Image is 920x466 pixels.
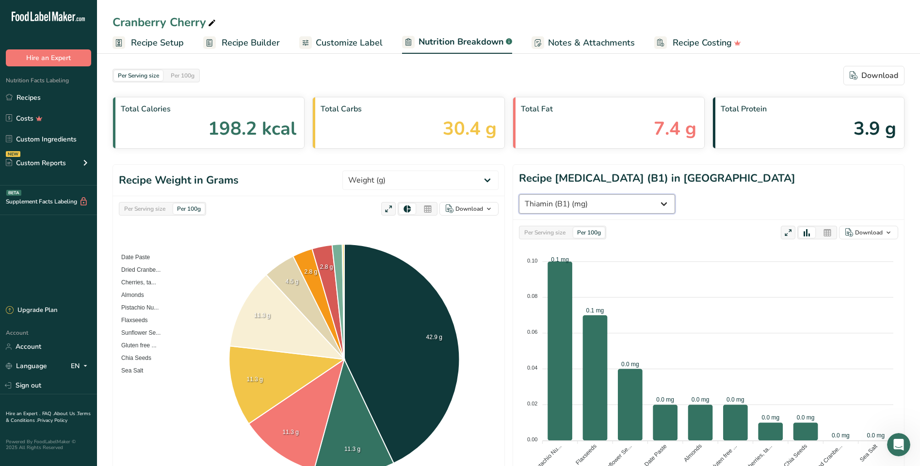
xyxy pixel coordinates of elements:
[6,410,40,417] a: Hire an Expert .
[114,304,159,311] span: Pistachio Nu...
[858,443,879,463] tspan: Sea Salt
[321,103,496,115] span: Total Carbs
[654,32,741,54] a: Recipe Costing
[443,115,497,142] span: 30.4 g
[519,171,795,186] h1: Recipe [MEDICAL_DATA] (B1) in [GEOGRAPHIC_DATA]
[119,172,239,188] h1: Recipe Weight in Grams
[6,190,21,196] div: BETA
[114,70,163,81] div: Per Serving size
[114,329,161,336] span: Sunflower Se...
[54,410,77,417] a: About Us .
[532,32,635,54] a: Notes & Attachments
[113,32,184,54] a: Recipe Setup
[573,227,605,238] div: Per 100g
[222,36,280,49] span: Recipe Builder
[6,158,66,168] div: Custom Reports
[131,36,184,49] span: Recipe Setup
[114,254,150,261] span: Date Paste
[6,151,20,157] div: NEW
[654,115,696,142] span: 7.4 g
[6,357,47,374] a: Language
[721,103,896,115] span: Total Protein
[114,367,143,374] span: Sea Salt
[120,203,169,214] div: Per Serving size
[173,203,205,214] div: Per 100g
[548,36,635,49] span: Notes & Attachments
[208,115,296,142] span: 198.2 kcal
[887,433,910,456] iframe: Intercom live chat
[6,49,91,66] button: Hire an Expert
[114,317,148,324] span: Flaxseeds
[455,204,483,213] div: Download
[37,417,67,424] a: Privacy Policy
[439,202,499,216] button: Download
[121,103,296,115] span: Total Calories
[316,36,383,49] span: Customize Label
[114,292,144,298] span: Almonds
[6,410,91,424] a: Terms & Conditions .
[203,32,280,54] a: Recipe Builder
[527,365,537,371] tspan: 0.04
[114,342,157,349] span: Gluten free ...
[527,329,537,335] tspan: 0.06
[114,279,156,286] span: Cherries, ta...
[673,36,732,49] span: Recipe Costing
[42,410,54,417] a: FAQ .
[527,436,537,442] tspan: 0.00
[114,355,151,361] span: Chia Seeds
[6,439,91,450] div: Powered By FoodLabelMaker © 2025 All Rights Reserved
[682,442,703,463] tspan: Almonds
[855,228,883,237] div: Download
[854,115,896,142] span: 3.9 g
[521,103,696,115] span: Total Fat
[402,31,512,54] a: Nutrition Breakdown
[527,401,537,406] tspan: 0.02
[839,226,898,239] button: Download
[527,258,537,264] tspan: 0.10
[419,35,504,48] span: Nutrition Breakdown
[299,32,383,54] a: Customize Label
[113,14,218,31] div: Cranberry Cherry
[114,266,161,273] span: Dried Cranbe...
[71,360,91,372] div: EN
[520,227,569,238] div: Per Serving size
[843,66,904,85] button: Download
[167,70,198,81] div: Per 100g
[527,293,537,299] tspan: 0.08
[6,306,57,315] div: Upgrade Plan
[850,70,898,81] div: Download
